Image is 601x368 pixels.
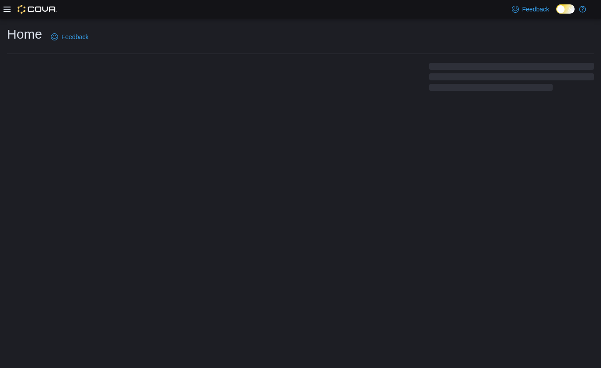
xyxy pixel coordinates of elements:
[556,4,575,14] input: Dark Mode
[62,32,88,41] span: Feedback
[7,25,42,43] h1: Home
[18,5,57,14] img: Cova
[522,5,549,14] span: Feedback
[508,0,553,18] a: Feedback
[47,28,92,46] a: Feedback
[429,65,594,93] span: Loading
